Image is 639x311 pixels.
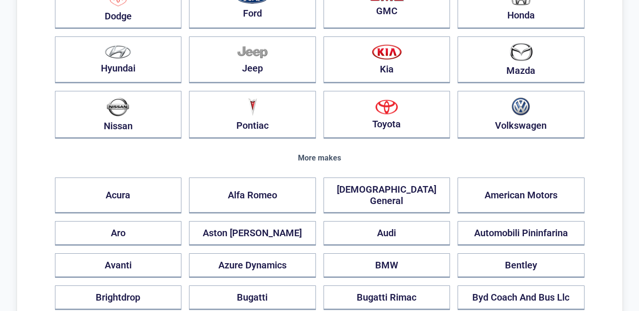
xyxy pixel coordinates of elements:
[324,221,450,246] button: Audi
[324,253,450,278] button: BMW
[55,253,182,278] button: Avanti
[324,91,450,139] button: Toyota
[324,36,450,83] button: Kia
[55,36,182,83] button: Hyundai
[189,178,316,213] button: Alfa Romeo
[458,253,585,278] button: Bentley
[324,285,450,310] button: Bugatti Rimac
[55,285,182,310] button: Brightdrop
[324,178,450,213] button: [DEMOGRAPHIC_DATA] General
[458,91,585,139] button: Volkswagen
[189,253,316,278] button: Azure Dynamics
[458,36,585,83] button: Mazda
[55,178,182,213] button: Acura
[189,285,316,310] button: Bugatti
[458,285,585,310] button: Byd Coach And Bus Llc
[55,221,182,246] button: Aro
[189,221,316,246] button: Aston [PERSON_NAME]
[55,154,585,162] div: More makes
[458,221,585,246] button: Automobili Pininfarina
[55,91,182,139] button: Nissan
[189,91,316,139] button: Pontiac
[458,178,585,213] button: American Motors
[189,36,316,83] button: Jeep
